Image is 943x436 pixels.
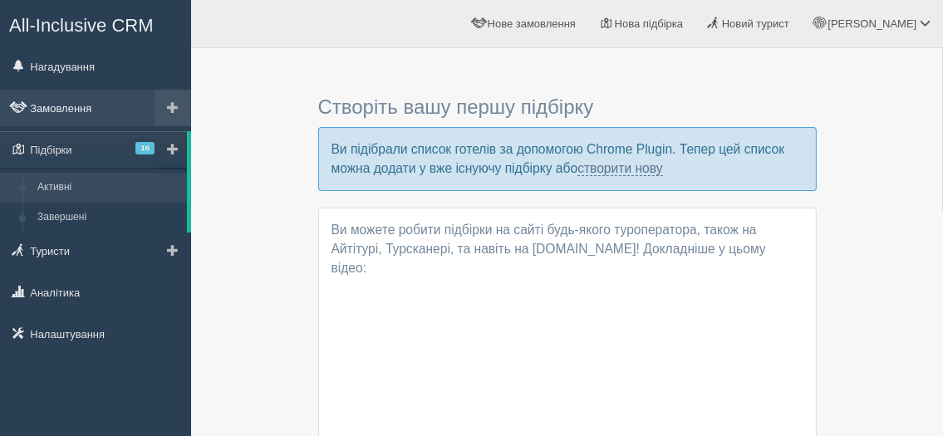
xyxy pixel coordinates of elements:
p: Ви можете робити підбірки на сайті будь-якого туроператора, також на Айтітурі, Турсканері, та нав... [332,221,803,278]
a: All-Inclusive CRM [1,1,190,47]
span: [PERSON_NAME] [828,17,916,30]
span: Нова підбірка [615,17,684,30]
span: All-Inclusive CRM [9,15,154,36]
h3: Створіть вашу першу підбірку [318,96,817,118]
a: Завершені [30,203,187,233]
span: 16 [135,142,155,154]
span: Новий турист [722,17,789,30]
a: створити нову [577,161,662,176]
p: Ви підібрали список готелів за допомогою Chrome Plugin. Тепер цей список можна додати у вже існую... [318,127,817,192]
a: Активні [30,173,187,203]
span: Нове замовлення [488,17,576,30]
